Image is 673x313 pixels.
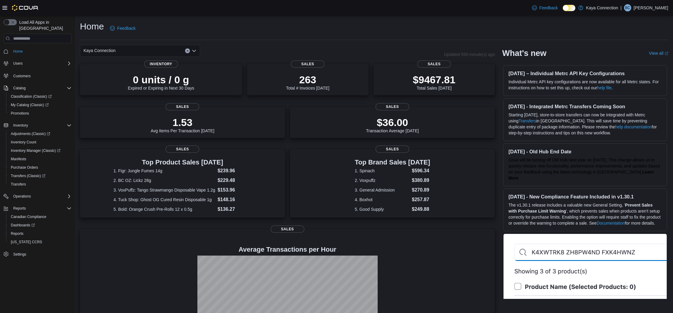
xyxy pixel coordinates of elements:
[597,221,625,226] a: Documentation
[597,85,611,90] a: help file
[8,164,41,171] a: Purchase Orders
[366,116,419,133] div: Transaction Average [DATE]
[8,147,63,154] a: Inventory Manager (Classic)
[6,229,74,238] button: Reports
[11,251,29,258] a: Settings
[6,238,74,246] button: [US_STATE] CCRS
[108,22,138,34] a: Feedback
[508,103,662,109] h3: [DATE] - Integrated Metrc Transfers Coming Soon
[6,213,74,221] button: Canadian Compliance
[218,206,251,213] dd: $136.27
[8,155,72,163] span: Manifests
[530,2,560,14] a: Feedback
[8,130,53,137] a: Adjustments (Classic)
[1,71,74,80] button: Customers
[8,181,72,188] span: Transfers
[355,177,410,183] dt: 2. Voxpuffz
[8,139,39,146] a: Inventory Count
[6,221,74,229] a: Dashboards
[444,52,495,57] p: Updated 550 minute(s) ago
[114,206,215,212] dt: 5. Bold: Orange Crush Pre-Rolls 12 x 0.5g
[166,146,199,153] span: Sales
[271,226,304,233] span: Sales
[1,192,74,201] button: Operations
[166,103,199,110] span: Sales
[8,238,44,246] a: [US_STATE] CCRS
[1,121,74,130] button: Inventory
[8,130,72,137] span: Adjustments (Classic)
[1,59,74,68] button: Users
[413,74,455,86] p: $9467.81
[508,158,660,174] span: Cova will be turning off Old Hub next year on [DATE]. This change allows us to quickly release ne...
[13,252,26,257] span: Settings
[114,177,215,183] dt: 2. BC OZ: Lickz 28g
[11,193,72,200] span: Operations
[11,173,45,178] span: Transfers (Classic)
[8,164,72,171] span: Purchase Orders
[11,48,72,55] span: Home
[539,5,558,11] span: Feedback
[355,197,410,203] dt: 4. Boxhot
[85,246,490,253] h4: Average Transactions per Hour
[355,187,410,193] dt: 3. General Admission
[6,92,74,101] a: Classification (Classic)
[17,19,72,31] span: Load All Apps in [GEOGRAPHIC_DATA]
[11,122,30,129] button: Inventory
[508,79,662,91] p: Individual Metrc API key configurations are now available for all Metrc states. For instructions ...
[8,181,28,188] a: Transfers
[128,74,194,86] p: 0 units / 0 g
[11,205,72,212] span: Reports
[1,204,74,213] button: Reports
[80,20,104,32] h1: Home
[412,196,430,203] dd: $257.87
[6,155,74,163] button: Manifests
[4,44,72,274] nav: Complex example
[11,193,33,200] button: Operations
[218,167,251,174] dd: $239.96
[508,149,662,155] h3: [DATE] - Old Hub End Date
[8,213,49,220] a: Canadian Compliance
[8,222,37,229] a: Dashboards
[11,48,25,55] a: Home
[412,206,430,213] dd: $249.88
[624,4,631,11] div: Brian Carto
[8,93,72,100] span: Classification (Classic)
[128,74,194,91] div: Expired or Expiring in Next 30 Days
[13,74,31,78] span: Customers
[355,159,430,166] h3: Top Brand Sales [DATE]
[586,4,618,11] p: Kaya Connection
[412,186,430,194] dd: $270.89
[11,84,72,92] span: Catalog
[11,60,25,67] button: Users
[508,70,662,76] h3: [DATE] – Individual Metrc API Key Configurations
[218,186,251,194] dd: $153.96
[8,101,72,109] span: My Catalog (Classic)
[8,110,32,117] a: Promotions
[6,101,74,109] a: My Catalog (Classic)
[11,122,72,129] span: Inventory
[11,72,72,79] span: Customers
[649,51,668,56] a: View allExternal link
[11,94,52,99] span: Classification (Classic)
[114,168,215,174] dt: 1. Figr: Jungle Fumes 14g
[6,180,74,189] button: Transfers
[6,172,74,180] a: Transfers (Classic)
[8,147,72,154] span: Inventory Manager (Classic)
[11,72,33,80] a: Customers
[11,223,35,228] span: Dashboards
[11,240,42,244] span: [US_STATE] CCRS
[8,155,29,163] a: Manifests
[11,231,23,236] span: Reports
[508,194,662,200] h3: [DATE] - New Compliance Feature Included in v1.30.1
[6,130,74,138] a: Adjustments (Classic)
[192,48,196,53] button: Open list of options
[185,48,190,53] button: Clear input
[8,230,72,237] span: Reports
[11,205,28,212] button: Reports
[376,146,409,153] span: Sales
[563,5,575,11] input: Dark Mode
[218,177,251,184] dd: $229.48
[11,131,50,136] span: Adjustments (Classic)
[519,118,536,123] a: Transfers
